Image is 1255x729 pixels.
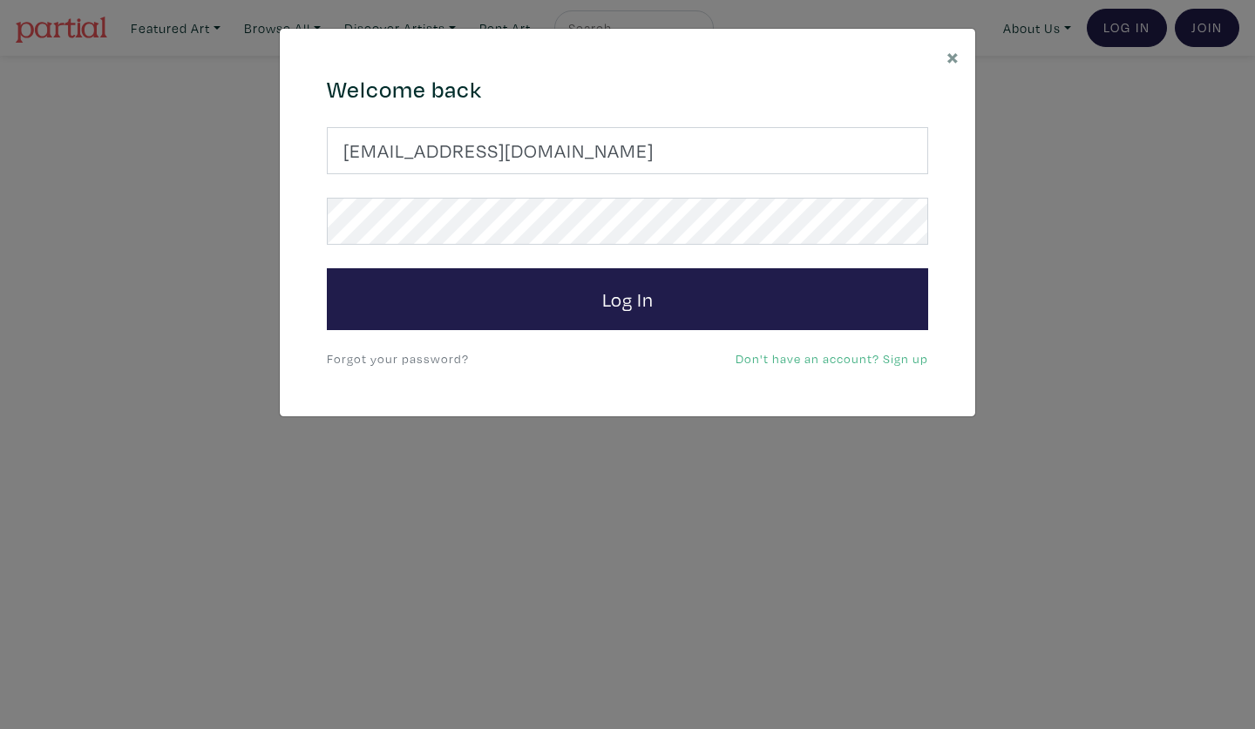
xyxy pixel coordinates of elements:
h4: Welcome back [327,76,928,104]
a: Don't have an account? Sign up [736,350,928,367]
button: Log In [327,268,928,331]
input: Your email [327,127,928,174]
span: × [946,41,960,71]
button: Close [931,29,975,84]
a: Forgot your password? [327,350,469,367]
